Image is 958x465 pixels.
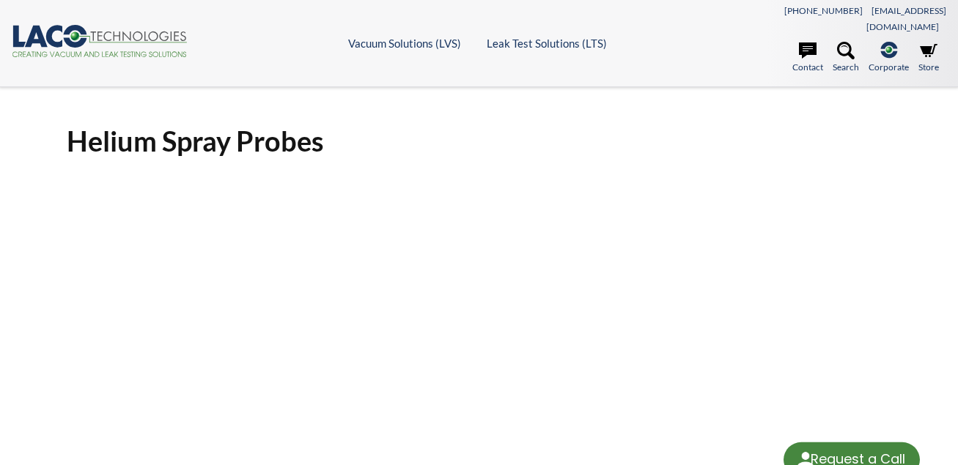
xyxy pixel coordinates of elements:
[784,5,863,16] a: [PHONE_NUMBER]
[918,42,939,74] a: Store
[866,5,946,32] a: [EMAIL_ADDRESS][DOMAIN_NAME]
[487,37,607,50] a: Leak Test Solutions (LTS)
[348,37,461,50] a: Vacuum Solutions (LVS)
[67,123,891,159] h1: Helium Spray Probes
[792,42,823,74] a: Contact
[833,42,859,74] a: Search
[869,60,909,74] span: Corporate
